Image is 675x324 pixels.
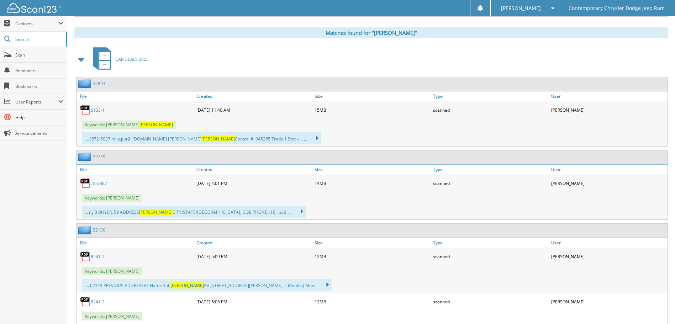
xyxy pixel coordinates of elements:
[91,254,105,260] a: R241-2
[15,21,58,27] span: Cabinets
[195,294,313,309] div: [DATE] 5:06 PM
[82,279,332,291] div: .... 02144 PREVIOUS ADDRESSES Name 356 AV [STREET_ADDRESS][PERSON_NAME] ... Months) Mon...
[313,176,431,190] div: 14MB
[82,132,321,144] div: .... )672-5037 mikeput@ [DOMAIN_NAME] [PERSON_NAME] Control #: 045265 Trade 1 Stock ... ...
[82,206,306,218] div: ... ny 3 BUYER, 59 ADDRESS CITY/STATE/[GEOGRAPHIC_DATA], DOB PHONE: (H),. poB ....
[82,312,142,320] span: Keywords: [PERSON_NAME]
[195,176,313,190] div: [DATE] 4:01 PM
[431,103,549,117] div: scanned
[78,152,93,161] img: folder2.png
[15,52,63,58] span: Scan
[80,105,91,115] img: PDF.png
[93,80,105,86] a: 32843
[549,91,668,101] a: User
[313,165,431,174] a: Size
[77,91,195,101] a: File
[77,165,195,174] a: File
[82,121,176,129] span: Keywords: [PERSON_NAME]
[431,294,549,309] div: scanned
[89,45,149,73] a: CAR DEALS 2025
[201,136,235,142] span: [PERSON_NAME]
[501,6,541,10] span: [PERSON_NAME]
[195,249,313,264] div: [DATE] 5:09 PM
[15,130,63,136] span: Announcements
[431,238,549,248] a: Type
[195,103,313,117] div: [DATE] 11:40 AM
[82,194,142,202] span: Keywords: [PERSON_NAME]
[431,176,549,190] div: scanned
[139,122,173,128] span: [PERSON_NAME]
[431,91,549,101] a: Type
[74,27,668,38] div: Matches found for "[PERSON_NAME]"
[431,249,549,264] div: scanned
[15,68,63,74] span: Reminders
[549,176,668,190] div: [PERSON_NAME]
[313,294,431,309] div: 12MB
[549,165,668,174] a: User
[139,209,173,215] span: [PERSON_NAME]
[93,227,105,233] a: 32130
[80,296,91,307] img: PDF.png
[313,103,431,117] div: 15MB
[549,294,668,309] div: [PERSON_NAME]
[91,299,105,305] a: R241-2
[569,6,665,10] span: Contemporary Chrysler Dodge Jeep Ram
[195,165,313,174] a: Created
[78,225,93,234] img: folder2.png
[15,83,63,89] span: Bookmarks
[313,91,431,101] a: Size
[91,180,107,186] a: 78-2887
[549,249,668,264] div: [PERSON_NAME]
[549,238,668,248] a: User
[313,238,431,248] a: Size
[15,115,63,121] span: Help
[80,178,91,188] img: PDF.png
[431,165,549,174] a: Type
[77,238,195,248] a: File
[91,107,105,113] a: S133-1
[80,251,91,262] img: PDF.png
[170,282,204,288] span: [PERSON_NAME]
[15,99,58,105] span: User Reports
[93,154,105,160] a: 32759
[195,238,313,248] a: Created
[82,267,142,275] span: Keywords: [PERSON_NAME]
[549,103,668,117] div: [PERSON_NAME]
[78,79,93,88] img: folder2.png
[115,56,149,62] span: CAR DEALS 2025
[195,91,313,101] a: Created
[15,36,62,42] span: Search
[313,249,431,264] div: 12MB
[7,3,60,13] img: scan123-logo-white.svg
